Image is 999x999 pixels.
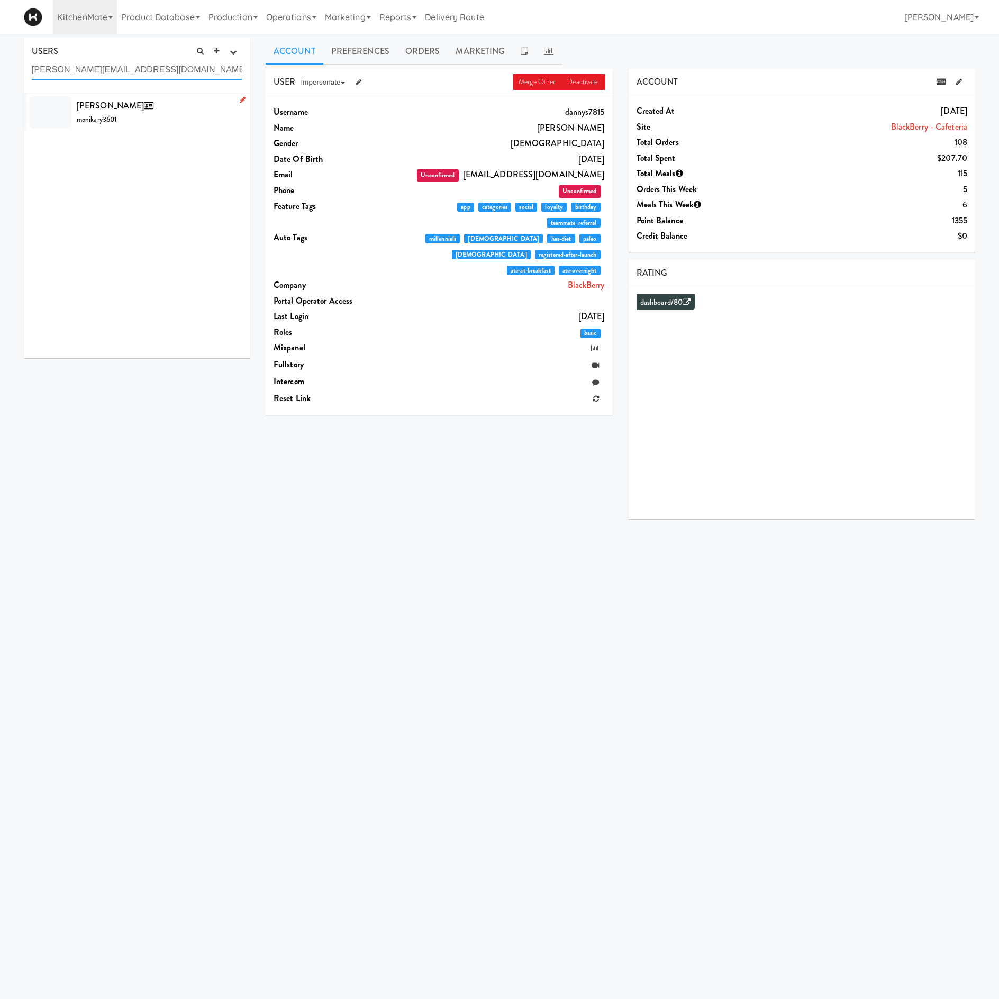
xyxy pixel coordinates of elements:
[637,134,769,150] dt: Total Orders
[637,119,769,135] dt: Site
[274,374,406,389] dt: Intercom
[535,250,601,259] span: registered-after-launch
[513,74,562,90] a: Merge Other
[507,266,555,275] span: ate-at-breakfast
[274,230,406,246] dt: Auto Tags
[274,277,406,293] dt: Company
[274,167,406,183] dt: Email
[769,134,967,150] dd: 108
[77,114,117,124] span: monikary3601
[295,75,350,90] button: Impersonate
[274,120,406,136] dt: Name
[547,218,600,228] span: teammate_referral
[640,297,691,308] a: dashboard/80
[769,197,967,213] dd: 6
[562,74,604,90] a: Deactivate
[274,324,406,340] dt: Roles
[464,234,543,243] span: [DEMOGRAPHIC_DATA]
[274,293,406,309] dt: Portal Operator Access
[452,250,531,259] span: [DEMOGRAPHIC_DATA]
[266,38,323,65] a: Account
[406,120,604,136] dd: [PERSON_NAME]
[406,167,604,183] dd: [EMAIL_ADDRESS][DOMAIN_NAME]
[769,228,967,244] dd: $0
[323,38,397,65] a: Preferences
[559,266,601,275] span: ate-overnight
[769,150,967,166] dd: $207.70
[274,308,406,324] dt: Last login
[637,150,769,166] dt: Total Spent
[891,121,967,133] a: BlackBerry - Cafeteria
[406,135,604,151] dd: [DEMOGRAPHIC_DATA]
[579,234,601,243] span: paleo
[478,203,511,212] span: categories
[637,213,769,229] dt: Point Balance
[637,76,678,88] span: ACCOUNT
[406,151,604,167] dd: [DATE]
[769,103,967,119] dd: [DATE]
[769,166,967,181] dd: 115
[637,103,769,119] dt: Created at
[274,135,406,151] dt: Gender
[24,94,250,131] li: [PERSON_NAME]monikary3601
[32,60,242,80] input: Search user
[448,38,513,65] a: Marketing
[425,234,460,243] span: millennials
[568,279,605,291] a: BlackBerry
[274,357,406,373] dt: Fullstory
[541,203,567,212] span: loyalty
[637,166,769,181] dt: Total Meals
[457,203,474,212] span: app
[274,104,406,120] dt: Username
[515,203,537,212] span: social
[274,340,406,356] dt: Mixpanel
[637,267,668,279] span: RATING
[637,228,769,244] dt: Credit Balance
[571,203,600,212] span: birthday
[417,169,458,182] span: Unconfirmed
[769,213,967,229] dd: 1355
[274,183,406,198] dt: Phone
[32,45,59,57] span: USERS
[274,198,406,214] dt: Feature Tags
[406,104,604,120] dd: dannys7815
[274,151,406,167] dt: Date Of Birth
[580,329,601,338] span: basic
[547,234,575,243] span: has-diet
[274,76,295,88] span: USER
[274,390,406,406] dt: Reset link
[406,308,604,324] dd: [DATE]
[559,185,600,198] span: Unconfirmed
[769,181,967,197] dd: 5
[637,181,769,197] dt: Orders This Week
[24,8,42,26] img: Micromart
[77,99,158,112] span: [PERSON_NAME]
[397,38,448,65] a: Orders
[637,197,769,213] dt: Meals This Week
